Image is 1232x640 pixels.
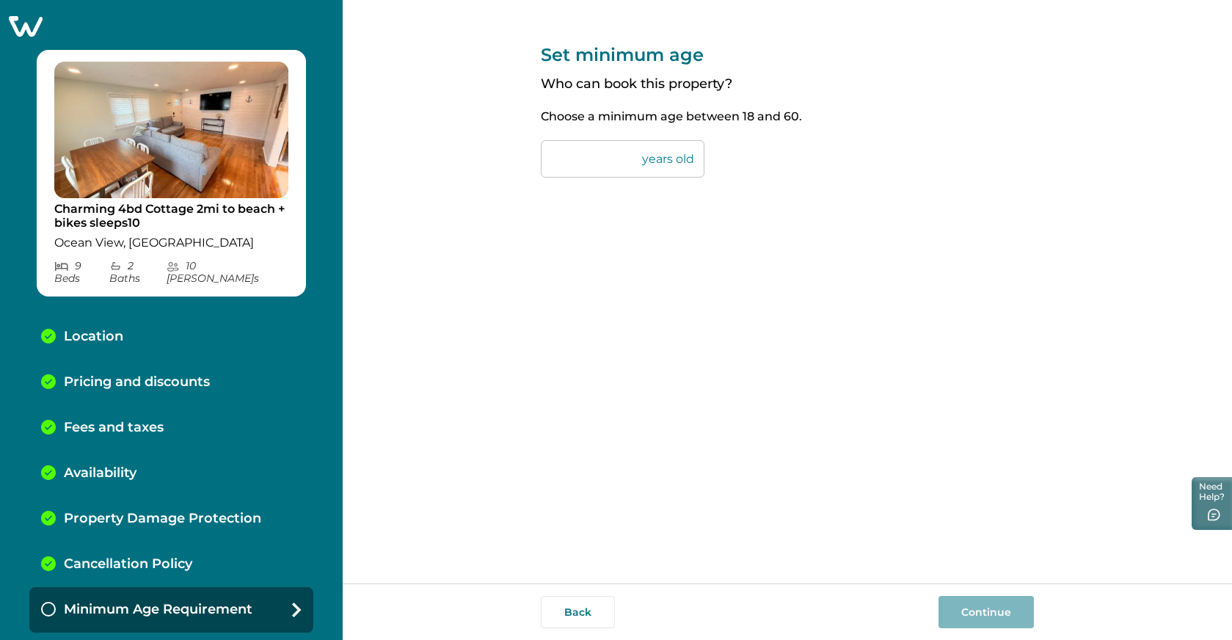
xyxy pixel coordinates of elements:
p: 2 Bath s [109,260,167,285]
button: Continue [938,596,1034,628]
p: Pricing and discounts [64,374,210,390]
p: Cancellation Policy [64,556,192,572]
p: Property Damage Protection [64,511,261,527]
img: propertyImage_Charming 4bd Cottage 2mi to beach + bikes sleeps10 [54,62,288,198]
p: Choose a minimum age between 18 and 60. [541,109,1034,124]
p: Minimum Age Requirement [64,602,252,618]
p: 10 [PERSON_NAME] s [167,260,288,285]
button: Back [541,596,615,628]
p: Ocean View, [GEOGRAPHIC_DATA] [54,236,288,250]
p: 9 Bed s [54,260,109,285]
p: Who can book this property? [541,76,1034,92]
p: Fees and taxes [64,420,164,436]
p: Set minimum age [541,44,1034,65]
p: Location [64,329,123,345]
p: Availability [64,465,136,481]
p: Charming 4bd Cottage 2mi to beach + bikes sleeps10 [54,202,288,230]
